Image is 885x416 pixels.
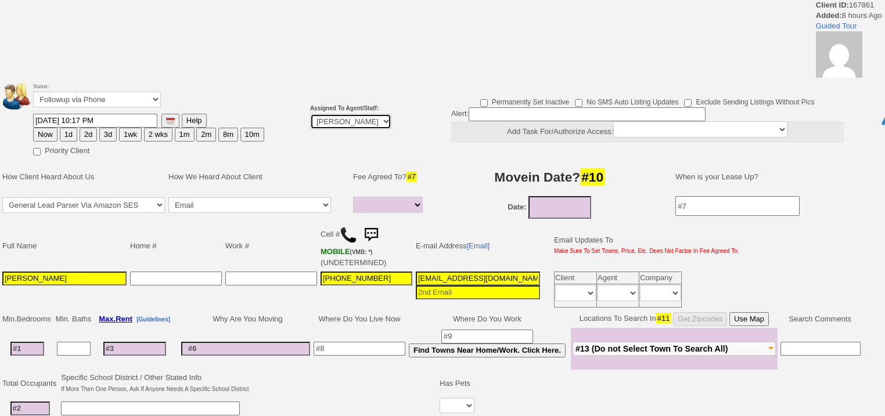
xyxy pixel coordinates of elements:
[407,310,567,328] td: Where Do You Work
[224,222,319,270] td: Work #
[167,160,344,194] td: How We Heard About Client
[33,83,161,104] font: Status:
[575,344,728,353] span: #13 (Do not Select Town To Search All)
[416,272,540,285] input: 1st Email - Question #0
[675,196,800,216] input: #7
[181,342,310,356] input: #6
[321,247,350,256] font: MOBILE
[350,249,373,255] font: (VMB: *)
[639,272,682,284] td: Company
[573,342,776,356] button: #13 (Do not Select Town To Search All)
[451,107,844,143] div: Alert:
[575,99,582,107] input: No SMS Auto Listing Updates
[10,342,44,356] input: #1
[17,314,51,323] span: Bedrooms
[33,128,57,142] button: Now
[179,310,312,328] td: Why Are You Moving
[1,11,34,17] font: 8 hours Ago
[218,128,238,142] button: 8m
[416,285,540,299] input: 2nd Email
[61,386,249,392] font: If More Then One Person, Ask If Anyone Needs A Specific School District
[555,272,597,284] td: Client
[314,342,405,356] input: #8
[340,226,357,244] img: call.png
[437,167,662,187] h3: Movein Date?
[684,99,692,107] input: Exclude Sending Listings Without Pics
[54,310,93,328] td: Min. Baths
[33,148,41,155] input: Priority Client
[312,310,407,328] td: Where Do You Live Now
[729,312,769,326] button: Use Map
[466,241,490,250] a: [Email]
[508,202,527,211] b: Date:
[3,84,38,110] img: people.png
[99,128,117,142] button: 3d
[1,371,59,396] td: Total Occupants
[480,94,569,107] label: Permanently Set Inactive
[673,312,727,326] button: Get Zipcodes
[196,128,216,142] button: 2m
[33,143,89,156] label: Priority Client
[1,1,34,18] b: [DATE]
[406,171,417,182] span: #7
[1,160,167,194] td: How Client Heard About Us
[116,314,132,323] span: Rent
[46,123,75,133] a: [Reply]
[310,105,379,111] b: Assigned To Agent/Staff:
[656,313,671,324] span: #11
[414,222,542,270] td: E-mail Address
[319,222,414,270] td: Cell # (UNDETERMINED)
[480,99,488,107] input: Permanently Set Inactive
[99,314,132,323] b: Max.
[409,343,566,357] button: Find Towns Near Home/Work. Click Here.
[119,128,142,142] button: 1wk
[597,272,639,284] td: Agent
[816,1,849,9] b: Client ID:
[136,316,170,323] b: [Guidelines]
[240,128,264,142] button: 10m
[144,128,172,142] button: 2 wks
[359,223,383,247] img: sms.png
[545,222,741,270] td: Email Updates To
[816,21,857,30] a: Guided Tour
[580,314,769,323] nobr: Locations To Search In
[778,310,863,328] td: Search Comments
[438,371,476,396] td: Has Pets
[580,168,605,186] span: #10
[175,128,195,142] button: 1m
[80,128,97,142] button: 2d
[182,114,207,128] button: Help
[816,31,862,78] img: dc3bfd9a2b21d5bd1d76d7e6e063d208
[843,1,877,9] a: Hide Logs
[351,160,428,194] td: Fee Agreed To?
[128,222,224,270] td: Home #
[321,247,372,256] b: Verizon Wireless
[575,94,678,107] label: No SMS Auto Listing Updates
[59,371,250,396] td: Specific School District / Other Stated Info
[1,222,128,270] td: Full Name
[10,401,50,415] input: #2
[136,314,170,323] a: [Guidelines]
[103,342,166,356] input: #3
[166,117,175,125] img: [calendar icon]
[441,330,533,343] input: #9
[60,128,77,142] button: 1d
[451,121,844,143] center: Add Task For/Authorize Access:
[1,310,54,328] td: Min.
[554,248,739,254] font: Make Sure To Set Towns, Price, Etc. Does Not Factor In Fee Agreed To.
[684,94,814,107] label: Exclude Sending Listings Without Pics
[816,11,842,20] b: Added:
